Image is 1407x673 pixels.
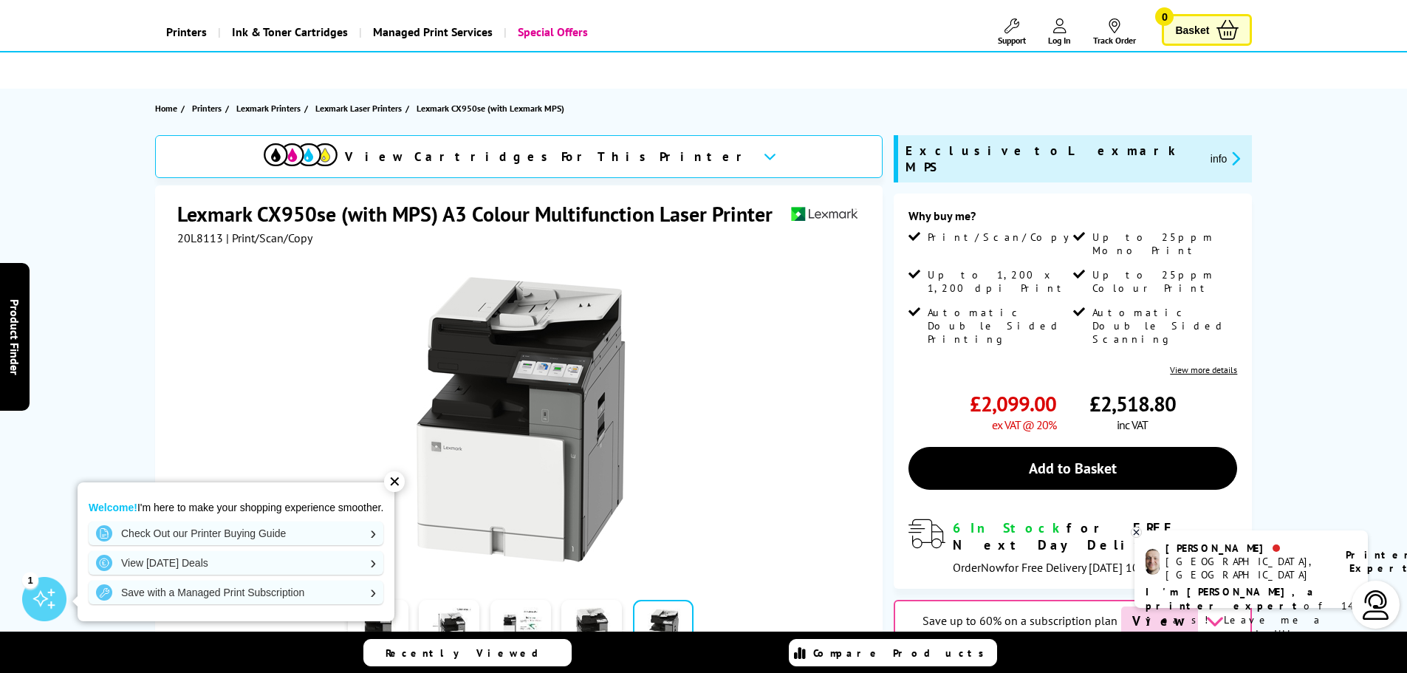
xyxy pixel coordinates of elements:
[813,646,992,660] span: Compare Products
[417,100,568,116] a: Lexmark CX950se (with Lexmark MPS)
[922,613,1117,628] span: Save up to 60% on a subscription plan
[504,13,599,51] a: Special Offers
[192,100,222,116] span: Printers
[264,143,338,166] img: cmyk-icon.svg
[1162,14,1252,46] a: Basket 0
[89,502,137,513] strong: Welcome!
[363,639,572,666] a: Recently Viewed
[1146,585,1357,655] p: of 14 years! Leave me a message and I'll respond ASAP
[155,100,181,116] a: Home
[177,230,223,245] span: 20L8113
[345,148,751,165] span: View Cartridges For This Printer
[928,306,1069,346] span: Automatic Double Sided Printing
[1089,390,1176,417] span: £2,518.80
[1117,417,1148,432] span: inc VAT
[998,35,1026,46] span: Support
[89,581,383,604] a: Save with a Managed Print Subscription
[386,646,553,660] span: Recently Viewed
[789,639,997,666] a: Compare Products
[236,100,304,116] a: Lexmark Printers
[218,13,359,51] a: Ink & Toner Cartridges
[953,560,1206,575] span: Order for Free Delivery [DATE] 10 September!
[1206,150,1245,167] button: promo-description
[226,230,312,245] span: | Print/Scan/Copy
[177,200,787,228] h1: Lexmark CX950se (with MPS) A3 Colour Multifunction Laser Printer
[155,13,218,51] a: Printers
[1092,268,1234,295] span: Up to 25ppm Colour Print
[1165,542,1327,555] div: [PERSON_NAME]
[908,519,1237,574] div: modal_delivery
[22,572,38,588] div: 1
[1048,18,1071,46] a: Log In
[1146,549,1160,575] img: ashley-livechat.png
[89,522,383,545] a: Check Out our Printer Buying Guide
[908,447,1237,490] a: Add to Basket
[89,551,383,575] a: View [DATE] Deals
[908,208,1237,230] div: Why buy me?
[417,100,564,116] span: Lexmark CX950se (with Lexmark MPS)
[155,100,177,116] span: Home
[89,501,383,514] p: I'm here to make your shopping experience smoother.
[1092,306,1234,346] span: Automatic Double Sided Scanning
[953,519,1237,553] div: for FREE Next Day Delivery
[7,298,22,375] span: Product Finder
[192,100,225,116] a: Printers
[1175,20,1209,40] span: Basket
[998,18,1026,46] a: Support
[1170,364,1237,375] a: View more details
[906,143,1199,175] span: Exclusive to Lexmark MPS
[1155,7,1174,26] span: 0
[981,560,1004,575] span: Now
[1092,230,1234,257] span: Up to 25ppm Mono Print
[236,100,301,116] span: Lexmark Printers
[1165,555,1327,581] div: [GEOGRAPHIC_DATA], [GEOGRAPHIC_DATA]
[1048,35,1071,46] span: Log In
[315,100,405,116] a: Lexmark Laser Printers
[992,417,1056,432] span: ex VAT @ 20%
[970,390,1056,417] span: £2,099.00
[928,230,1080,244] span: Print/Scan/Copy
[953,519,1067,536] span: 6 In Stock
[1361,590,1391,620] img: user-headset-light.svg
[232,13,348,51] span: Ink & Toner Cartridges
[1093,18,1136,46] a: Track Order
[1121,607,1198,635] span: View
[359,13,504,51] a: Managed Print Services
[315,100,402,116] span: Lexmark Laser Printers
[928,268,1069,295] span: Up to 1,200 x 1,200 dpi Print
[790,200,858,228] img: Lexmark
[384,471,405,492] div: ✕
[376,275,665,564] img: Lexmark CX950se (with MPS) Thumbnail
[1146,585,1318,612] b: I'm [PERSON_NAME], a printer expert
